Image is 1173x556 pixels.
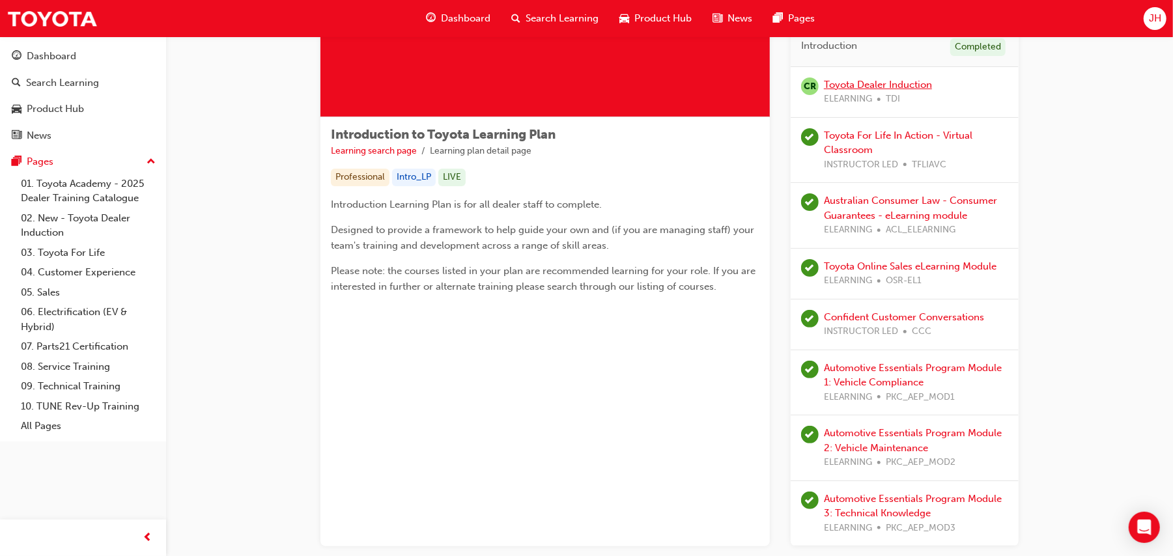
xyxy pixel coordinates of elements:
[438,169,466,186] div: LIVE
[912,324,931,339] span: CCC
[824,79,932,90] a: Toyota Dealer Induction
[16,283,161,303] a: 05. Sales
[824,311,984,323] a: Confident Customer Conversations
[801,193,819,211] span: learningRecordVerb_COMPLETE-icon
[824,195,997,221] a: Australian Consumer Law - Consumer Guarantees - eLearning module
[12,130,21,142] span: news-icon
[824,273,872,288] span: ELEARNING
[441,11,490,26] span: Dashboard
[5,44,161,68] a: Dashboard
[824,521,872,536] span: ELEARNING
[501,5,609,32] a: search-iconSearch Learning
[16,302,161,337] a: 06. Electrification (EV & Hybrid)
[16,262,161,283] a: 04. Customer Experience
[609,5,702,32] a: car-iconProduct Hub
[824,223,872,238] span: ELEARNING
[27,128,51,143] div: News
[1129,512,1160,543] div: Open Intercom Messenger
[331,127,556,142] span: Introduction to Toyota Learning Plan
[5,71,161,95] a: Search Learning
[7,4,98,33] img: Trak
[147,154,156,171] span: up-icon
[773,10,783,27] span: pages-icon
[27,102,84,117] div: Product Hub
[886,390,955,405] span: PKC_AEP_MOD1
[511,10,520,27] span: search-icon
[702,5,763,32] a: news-iconNews
[1149,11,1161,26] span: JH
[16,243,161,263] a: 03. Toyota For Life
[824,493,1002,520] a: Automotive Essentials Program Module 3: Technical Knowledge
[12,77,21,89] span: search-icon
[886,92,900,107] span: TDI
[824,455,872,470] span: ELEARNING
[886,223,955,238] span: ACL_ELEARNING
[619,10,629,27] span: car-icon
[16,376,161,396] a: 09. Technical Training
[886,521,955,536] span: PKC_AEP_MOD3
[801,128,819,146] span: learningRecordVerb_ATTEND-icon
[950,38,1006,56] div: Completed
[824,427,1002,454] a: Automotive Essentials Program Module 2: Vehicle Maintenance
[331,145,417,156] a: Learning search page
[824,362,1002,389] a: Automotive Essentials Program Module 1: Vehicle Compliance
[16,174,161,208] a: 01. Toyota Academy - 2025 Dealer Training Catalogue
[824,324,898,339] span: INSTRUCTOR LED
[16,357,161,377] a: 08. Service Training
[16,416,161,436] a: All Pages
[12,156,21,168] span: pages-icon
[331,224,757,251] span: Designed to provide a framework to help guide your own and (if you are managing staff) your team'...
[430,144,531,159] li: Learning plan detail page
[824,260,996,272] a: Toyota Online Sales eLearning Module
[5,42,161,150] button: DashboardSearch LearningProduct HubNews
[392,169,436,186] div: Intro_LP
[886,273,922,288] span: OSR-EL1
[526,11,599,26] span: Search Learning
[824,158,898,173] span: INSTRUCTOR LED
[801,38,857,53] span: Introduction
[801,492,819,509] span: learningRecordVerb_PASS-icon
[801,77,819,95] span: null-icon
[713,10,722,27] span: news-icon
[801,361,819,378] span: learningRecordVerb_PASS-icon
[12,51,21,63] span: guage-icon
[5,150,161,174] button: Pages
[27,49,76,64] div: Dashboard
[331,265,758,292] span: Please note: the courses listed in your plan are recommended learning for your role. If you are i...
[634,11,692,26] span: Product Hub
[801,310,819,327] span: learningRecordVerb_ATTEND-icon
[12,104,21,115] span: car-icon
[1144,7,1166,30] button: JH
[728,11,752,26] span: News
[5,97,161,121] a: Product Hub
[912,158,946,173] span: TFLIAVC
[5,124,161,148] a: News
[143,530,153,546] span: prev-icon
[331,199,602,210] span: Introduction Learning Plan is for all dealer staff to complete.
[801,259,819,277] span: learningRecordVerb_COMPLETE-icon
[824,390,872,405] span: ELEARNING
[788,11,815,26] span: Pages
[16,396,161,417] a: 10. TUNE Rev-Up Training
[331,169,389,186] div: Professional
[16,337,161,357] a: 07. Parts21 Certification
[824,92,872,107] span: ELEARNING
[801,426,819,443] span: learningRecordVerb_COMPLETE-icon
[763,5,825,32] a: pages-iconPages
[886,455,955,470] span: PKC_AEP_MOD2
[416,5,501,32] a: guage-iconDashboard
[26,76,99,90] div: Search Learning
[16,208,161,243] a: 02. New - Toyota Dealer Induction
[426,10,436,27] span: guage-icon
[824,130,972,156] a: Toyota For Life In Action - Virtual Classroom
[27,154,53,169] div: Pages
